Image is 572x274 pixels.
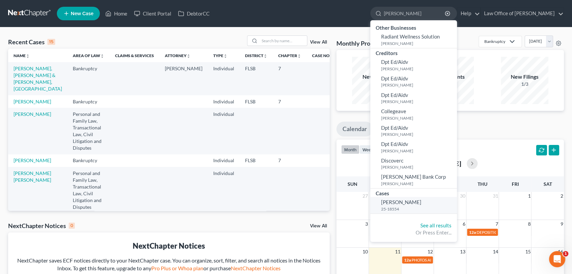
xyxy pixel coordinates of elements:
[263,54,267,58] i: unfold_more
[381,108,406,114] span: Collegeave
[273,62,307,95] td: 7
[412,257,462,263] span: PHOTOS AND DINNER ACO
[370,31,457,48] a: Radiant Wellness Solution[PERSON_NAME]
[381,199,421,205] span: [PERSON_NAME]
[560,220,564,228] span: 9
[381,66,455,72] small: [PERSON_NAME]
[14,157,51,163] a: [PERSON_NAME]
[14,241,324,251] div: NextChapter Notices
[381,75,408,81] span: Dpt Ed/Aidv
[381,181,455,186] small: [PERSON_NAME]
[527,220,531,228] span: 8
[484,39,505,44] div: Bankruptcy
[492,248,499,256] span: 14
[8,38,55,46] div: Recent Cases
[381,115,455,121] small: [PERSON_NAME]
[336,39,384,47] h3: Monthly Progress
[370,106,457,123] a: Collegeave[PERSON_NAME]
[381,141,408,147] span: Dpt Ed/Aidv
[381,164,455,170] small: [PERSON_NAME]
[370,23,457,31] div: Other Businesses
[67,108,110,154] td: Personal and Family Law, Transactional Law, Civil Litigation and Disputes
[67,167,110,213] td: Personal and Family Law, Transactional Law, Civil Litigation and Disputes
[381,125,408,131] span: Dpt Ed/Aidv
[381,206,455,212] small: 25-18554
[67,95,110,108] td: Bankruptcy
[67,62,110,95] td: Bankruptcy
[14,53,30,58] a: Nameunfold_more
[310,224,327,228] a: View All
[208,62,240,95] td: Individual
[404,257,411,263] span: 12a
[208,154,240,167] td: Individual
[14,111,51,117] a: [PERSON_NAME]
[260,36,307,46] input: Search by name...
[208,167,240,213] td: Individual
[208,95,240,108] td: Individual
[359,145,376,154] button: week
[131,7,175,20] a: Client Portal
[240,95,273,108] td: FLSB
[175,7,213,20] a: DebtorCC
[381,99,455,104] small: [PERSON_NAME]
[110,49,159,62] th: Claims & Services
[26,54,30,58] i: unfold_more
[370,48,457,57] div: Creditors
[71,11,93,16] span: New Case
[370,189,457,197] div: Cases
[381,92,408,98] span: Dpt Ed/Aidv
[381,59,408,65] span: Dpt Ed/Aidv
[231,265,281,271] a: NextChapter Notices
[477,230,513,235] span: DEPOSITION 10 AM
[278,53,301,58] a: Chapterunfold_more
[213,53,227,58] a: Typeunfold_more
[14,257,324,272] div: NextChapter saves ECF notices directly to your NextChapter case. You can organize, sort, filter, ...
[420,222,452,228] a: See all results
[469,230,476,235] span: 12a
[312,53,334,58] a: Case Nounfold_more
[8,222,75,230] div: NextChapter Notices
[370,172,457,188] a: [PERSON_NAME] Bank Corp[PERSON_NAME]
[381,148,455,154] small: [PERSON_NAME]
[501,81,548,88] div: 1/3
[208,108,240,154] td: Individual
[381,33,440,40] span: Radiant Wellness Solution
[102,7,131,20] a: Home
[365,220,369,228] span: 3
[549,251,565,267] iframe: Intercom live chat
[543,181,552,187] span: Sat
[478,181,487,187] span: Thu
[165,53,191,58] a: Attorneyunfold_more
[69,223,75,229] div: 0
[527,192,531,200] span: 1
[370,155,457,172] a: Discoverc[PERSON_NAME]
[352,81,399,88] div: 8/30
[563,251,568,256] span: 1
[376,229,452,236] div: Or Press Enter...
[151,265,203,271] a: Pro Plus or Whoa plan
[240,154,273,167] td: FLSB
[370,139,457,155] a: Dpt Ed/Aidv[PERSON_NAME]
[384,7,446,20] input: Search by name...
[459,192,466,200] span: 30
[511,181,519,187] span: Fri
[381,82,455,88] small: [PERSON_NAME]
[297,54,301,58] i: unfold_more
[159,62,208,95] td: [PERSON_NAME]
[381,41,455,46] small: [PERSON_NAME]
[560,192,564,200] span: 2
[381,131,455,137] small: [PERSON_NAME]
[370,197,457,214] a: [PERSON_NAME]25-18554
[223,54,227,58] i: unfold_more
[459,248,466,256] span: 13
[14,170,51,183] a: [PERSON_NAME] [PERSON_NAME]
[240,62,273,95] td: FLSB
[310,40,327,45] a: View All
[362,248,369,256] span: 10
[492,192,499,200] span: 31
[352,73,399,81] div: New Leads
[370,57,457,73] a: Dpt Ed/Aidv[PERSON_NAME]
[501,73,548,81] div: New Filings
[100,54,104,58] i: unfold_more
[14,66,62,92] a: [PERSON_NAME], [PERSON_NAME] & [PERSON_NAME], [GEOGRAPHIC_DATA]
